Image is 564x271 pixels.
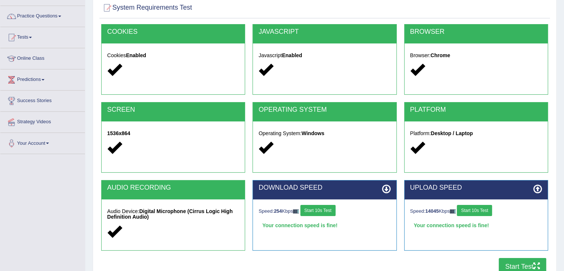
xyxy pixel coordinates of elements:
strong: 14045 [425,208,439,214]
div: Speed: Kbps [258,205,390,218]
h2: PLATFORM [410,106,542,114]
a: Tests [0,27,85,46]
h2: System Requirements Test [101,2,192,13]
img: ajax-loader-fb-connection.gif [450,209,456,213]
h2: AUDIO RECORDING [107,184,239,192]
a: Your Account [0,133,85,151]
h2: COOKIES [107,28,239,36]
strong: Digital Microphone (Cirrus Logic High Definition Audio) [107,208,232,220]
a: Practice Questions [0,6,85,25]
h5: Audio Device: [107,209,239,220]
h5: Operating System: [258,131,390,136]
div: Speed: Kbps [410,205,542,218]
div: Your connection speed is fine! [410,220,542,231]
img: ajax-loader-fb-connection.gif [293,209,299,213]
strong: Enabled [126,52,146,58]
button: Start 10s Test [300,205,336,216]
h2: BROWSER [410,28,542,36]
strong: Windows [301,130,324,136]
h2: OPERATING SYSTEM [258,106,390,114]
h2: UPLOAD SPEED [410,184,542,192]
div: Your connection speed is fine! [258,220,390,231]
strong: 254 [274,208,282,214]
strong: Desktop / Laptop [431,130,473,136]
h5: Javascript [258,53,390,58]
a: Success Stories [0,91,85,109]
h2: JAVASCRIPT [258,28,390,36]
a: Online Class [0,48,85,67]
strong: Enabled [282,52,302,58]
strong: Chrome [431,52,450,58]
a: Predictions [0,69,85,88]
a: Strategy Videos [0,112,85,130]
strong: 1536x864 [107,130,130,136]
h2: DOWNLOAD SPEED [258,184,390,192]
h5: Platform: [410,131,542,136]
h2: SCREEN [107,106,239,114]
button: Start 10s Test [457,205,492,216]
h5: Browser: [410,53,542,58]
h5: Cookies [107,53,239,58]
